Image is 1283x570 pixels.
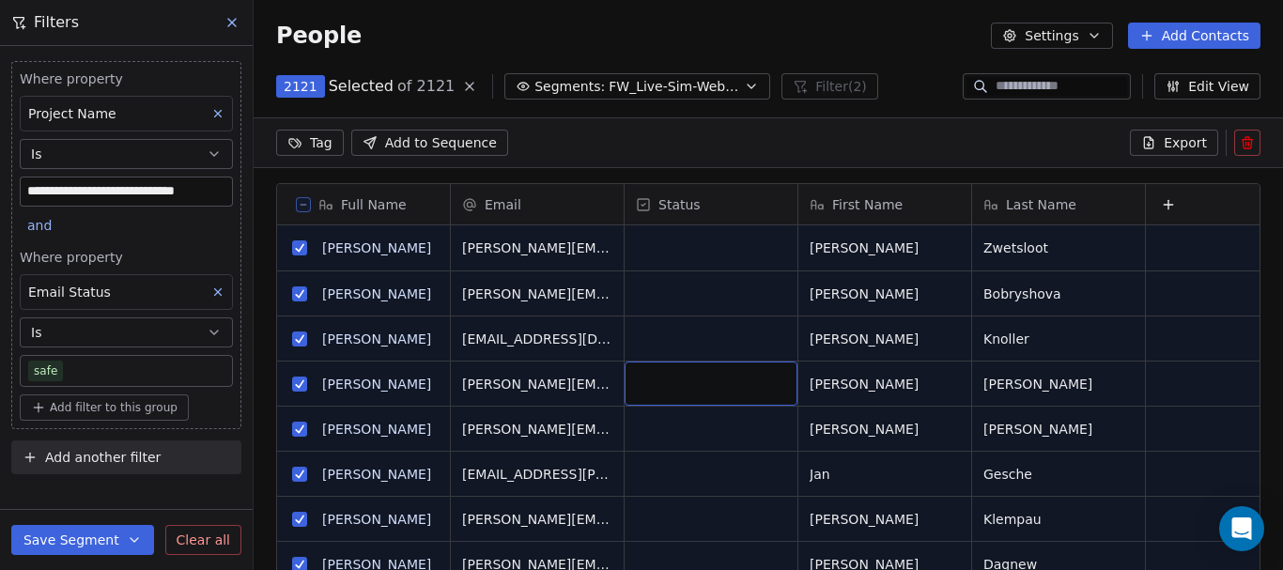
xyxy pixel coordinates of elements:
button: Add Contacts [1128,23,1260,49]
a: [PERSON_NAME] [322,422,431,437]
span: Knoller [983,330,1134,348]
a: [PERSON_NAME] [322,512,431,527]
span: Jan [810,465,960,484]
a: [PERSON_NAME] [322,240,431,255]
span: Email [485,195,521,214]
span: Klempau [983,510,1134,529]
span: [PERSON_NAME] [810,510,960,529]
button: Filter(2) [781,73,878,100]
div: Full Name [277,184,450,224]
button: Export [1130,130,1218,156]
span: [PERSON_NAME][EMAIL_ADDRESS][DOMAIN_NAME] [462,510,612,529]
span: Bobryshova [983,285,1134,303]
span: Full Name [341,195,407,214]
a: [PERSON_NAME] [322,467,431,482]
button: 2121 [276,75,325,98]
span: Tag [310,133,332,152]
a: [PERSON_NAME] [322,286,431,301]
span: Add to Sequence [385,133,497,152]
span: [PERSON_NAME][EMAIL_ADDRESS][DOMAIN_NAME] [462,239,612,257]
span: [EMAIL_ADDRESS][DOMAIN_NAME] [462,330,612,348]
span: People [276,22,362,50]
span: Zwetsloot [983,239,1134,257]
span: Status [658,195,701,214]
span: [EMAIL_ADDRESS][PERSON_NAME][DOMAIN_NAME] [462,465,612,484]
span: [PERSON_NAME] [810,239,960,257]
a: [PERSON_NAME] [322,331,431,347]
span: Segments: [534,77,605,97]
div: Email [451,184,624,224]
span: [PERSON_NAME] [983,420,1134,439]
span: [PERSON_NAME] [810,420,960,439]
button: Settings [991,23,1112,49]
div: Status [625,184,797,224]
span: [PERSON_NAME][EMAIL_ADDRESS][DOMAIN_NAME] [462,285,612,303]
span: [PERSON_NAME] [810,375,960,393]
span: 2121 [284,77,317,96]
span: [PERSON_NAME][EMAIL_ADDRESS][PERSON_NAME][DOMAIN_NAME] [462,420,612,439]
span: First Name [832,195,903,214]
span: [PERSON_NAME] [810,285,960,303]
span: [PERSON_NAME] [983,375,1134,393]
a: [PERSON_NAME] [322,377,431,392]
span: Selected [329,75,394,98]
span: Last Name [1006,195,1076,214]
div: First Name [798,184,971,224]
div: Open Intercom Messenger [1219,506,1264,551]
div: Last Name [972,184,1145,224]
button: Add to Sequence [351,130,508,156]
span: [PERSON_NAME] [810,330,960,348]
span: of 2121 [397,75,455,98]
span: Export [1164,133,1207,152]
button: Edit View [1154,73,1260,100]
button: Tag [276,130,344,156]
span: FW_Live-Sim-Webinar-15Oct'25-EU [609,77,740,97]
span: Gesche [983,465,1134,484]
span: [PERSON_NAME][EMAIL_ADDRESS][PERSON_NAME][DOMAIN_NAME] [462,375,612,393]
